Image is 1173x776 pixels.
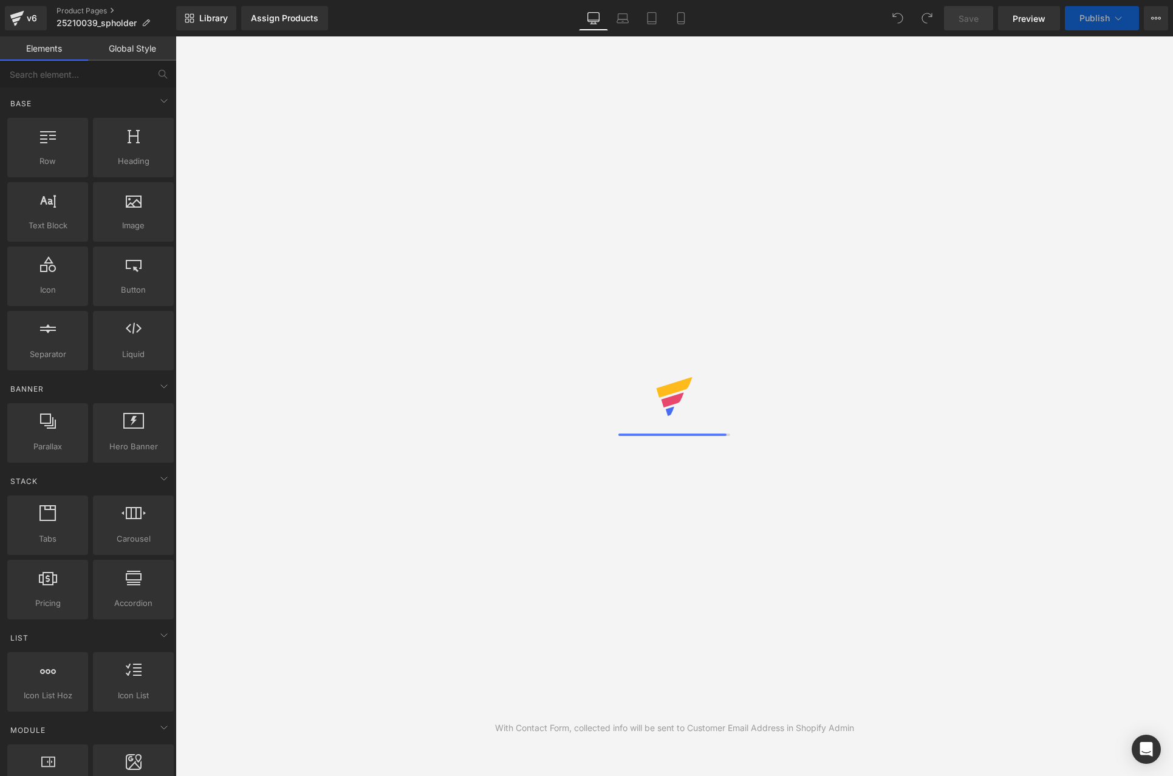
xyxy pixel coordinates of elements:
[9,383,45,395] span: Banner
[1079,13,1110,23] span: Publish
[97,219,170,232] span: Image
[1132,735,1161,764] div: Open Intercom Messenger
[637,6,666,30] a: Tablet
[11,440,84,453] span: Parallax
[959,12,979,25] span: Save
[9,724,47,736] span: Module
[11,284,84,296] span: Icon
[1013,12,1045,25] span: Preview
[56,18,137,28] span: 25210039_spholder
[579,6,608,30] a: Desktop
[9,98,33,109] span: Base
[97,155,170,168] span: Heading
[1065,6,1139,30] button: Publish
[11,155,84,168] span: Row
[11,219,84,232] span: Text Block
[11,533,84,545] span: Tabs
[251,13,318,23] div: Assign Products
[88,36,176,61] a: Global Style
[5,6,47,30] a: v6
[24,10,39,26] div: v6
[97,597,170,610] span: Accordion
[9,632,30,644] span: List
[915,6,939,30] button: Redo
[666,6,696,30] a: Mobile
[9,475,39,487] span: Stack
[97,440,170,453] span: Hero Banner
[199,13,228,24] span: Library
[1144,6,1168,30] button: More
[97,533,170,545] span: Carousel
[56,6,176,16] a: Product Pages
[11,689,84,702] span: Icon List Hoz
[608,6,637,30] a: Laptop
[176,6,236,30] a: New Library
[97,284,170,296] span: Button
[11,597,84,610] span: Pricing
[11,348,84,361] span: Separator
[998,6,1060,30] a: Preview
[97,348,170,361] span: Liquid
[495,721,854,735] div: With Contact Form, collected info will be sent to Customer Email Address in Shopify Admin
[97,689,170,702] span: Icon List
[886,6,910,30] button: Undo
